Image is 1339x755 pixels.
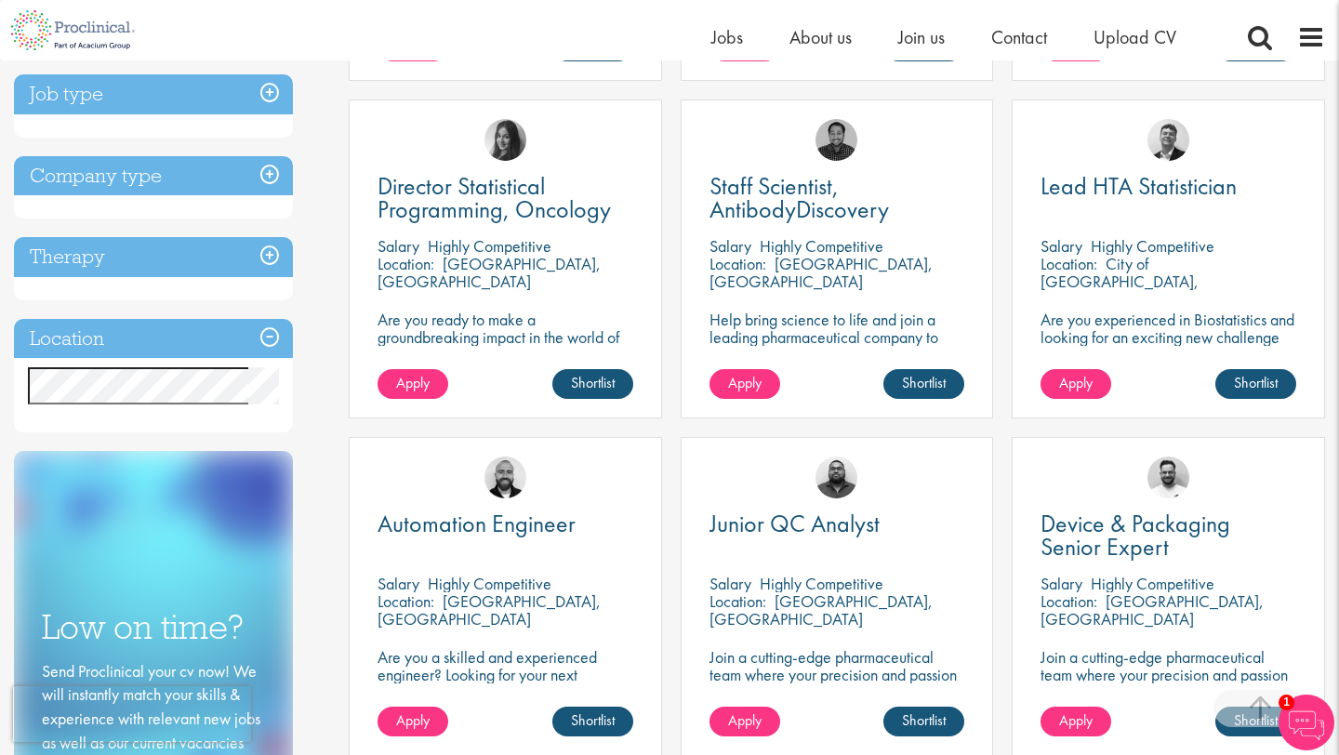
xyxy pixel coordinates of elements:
[552,369,633,399] a: Shortlist
[709,512,965,536] a: Junior QC Analyst
[1041,235,1082,257] span: Salary
[760,235,883,257] p: Highly Competitive
[1041,707,1111,736] a: Apply
[378,573,419,594] span: Salary
[1041,590,1264,629] p: [GEOGRAPHIC_DATA], [GEOGRAPHIC_DATA]
[709,508,880,539] span: Junior QC Analyst
[1041,253,1199,310] p: City of [GEOGRAPHIC_DATA], [GEOGRAPHIC_DATA]
[484,119,526,161] img: Heidi Hennigan
[709,253,766,274] span: Location:
[709,235,751,257] span: Salary
[1094,25,1176,49] a: Upload CV
[709,253,933,292] p: [GEOGRAPHIC_DATA], [GEOGRAPHIC_DATA]
[378,369,448,399] a: Apply
[1059,373,1093,392] span: Apply
[378,253,434,274] span: Location:
[378,508,576,539] span: Automation Engineer
[991,25,1047,49] a: Contact
[1147,119,1189,161] img: Tom Magenis
[378,512,633,536] a: Automation Engineer
[883,707,964,736] a: Shortlist
[1041,512,1296,559] a: Device & Packaging Senior Expert
[1091,573,1214,594] p: Highly Competitive
[378,175,633,221] a: Director Statistical Programming, Oncology
[709,590,766,612] span: Location:
[1041,170,1237,202] span: Lead HTA Statistician
[14,237,293,277] h3: Therapy
[711,25,743,49] a: Jobs
[378,590,601,629] p: [GEOGRAPHIC_DATA], [GEOGRAPHIC_DATA]
[42,609,265,645] h3: Low on time?
[378,253,601,292] p: [GEOGRAPHIC_DATA], [GEOGRAPHIC_DATA]
[1059,710,1093,730] span: Apply
[396,710,430,730] span: Apply
[709,311,965,399] p: Help bring science to life and join a leading pharmaceutical company to play a key role in delive...
[815,457,857,498] img: Ashley Bennett
[1041,311,1296,381] p: Are you experienced in Biostatistics and looking for an exciting new challenge where you can assi...
[709,707,780,736] a: Apply
[1041,175,1296,198] a: Lead HTA Statistician
[13,686,251,742] iframe: reCAPTCHA
[728,710,762,730] span: Apply
[898,25,945,49] a: Join us
[760,573,883,594] p: Highly Competitive
[709,369,780,399] a: Apply
[1215,369,1296,399] a: Shortlist
[1041,369,1111,399] a: Apply
[1041,573,1082,594] span: Salary
[709,648,965,719] p: Join a cutting-edge pharmaceutical team where your precision and passion for quality will help sh...
[1041,648,1296,719] p: Join a cutting-edge pharmaceutical team where your precision and passion for quality will help sh...
[709,590,933,629] p: [GEOGRAPHIC_DATA], [GEOGRAPHIC_DATA]
[1041,253,1097,274] span: Location:
[396,373,430,392] span: Apply
[378,648,633,719] p: Are you a skilled and experienced engineer? Looking for your next opportunity to assist with impa...
[728,373,762,392] span: Apply
[709,170,889,225] span: Staff Scientist, AntibodyDiscovery
[428,573,551,594] p: Highly Competitive
[1041,590,1097,612] span: Location:
[14,319,293,359] h3: Location
[883,369,964,399] a: Shortlist
[1147,457,1189,498] img: Emile De Beer
[378,170,611,225] span: Director Statistical Programming, Oncology
[428,235,551,257] p: Highly Competitive
[14,156,293,196] h3: Company type
[552,707,633,736] a: Shortlist
[484,457,526,498] img: Jordan Kiely
[709,175,965,221] a: Staff Scientist, AntibodyDiscovery
[1279,695,1334,750] img: Chatbot
[1041,508,1230,563] span: Device & Packaging Senior Expert
[378,235,419,257] span: Salary
[789,25,852,49] a: About us
[815,119,857,161] img: Mike Raletz
[378,707,448,736] a: Apply
[378,590,434,612] span: Location:
[14,74,293,114] h3: Job type
[1091,235,1214,257] p: Highly Competitive
[1279,695,1294,710] span: 1
[378,311,633,399] p: Are you ready to make a groundbreaking impact in the world of biotechnology? Join a growing compa...
[709,573,751,594] span: Salary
